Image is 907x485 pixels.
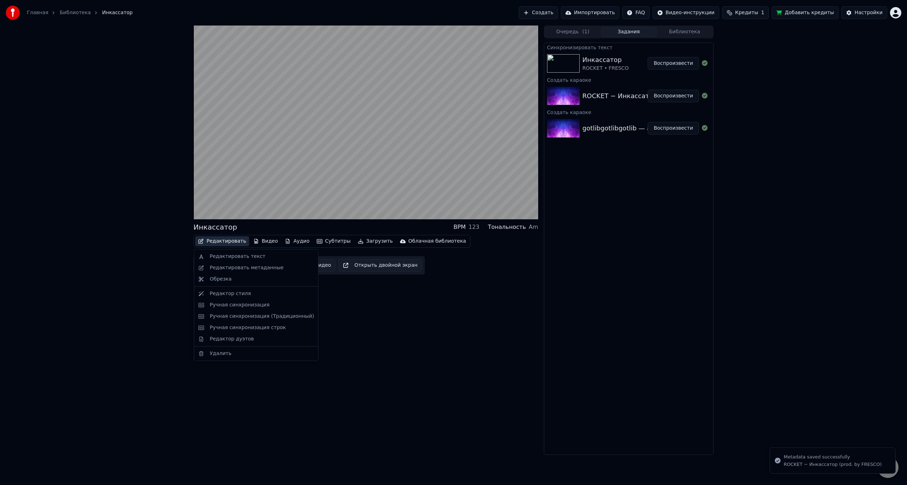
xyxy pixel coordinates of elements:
button: Создать [519,6,558,19]
nav: breadcrumb [27,9,133,16]
div: Создать караоке [544,75,713,84]
div: Инкассатор [193,222,237,232]
div: Создать караоке [544,108,713,116]
a: Главная [27,9,48,16]
a: Библиотека [60,9,91,16]
div: Metadata saved successfully [784,453,882,461]
div: Редактировать метаданные [210,264,283,271]
button: Очередь [545,27,601,37]
button: Импортировать [561,6,620,19]
div: ROCKET • FRESCO [582,65,629,72]
button: Редактировать [195,236,249,246]
span: ( 1 ) [582,28,589,35]
button: Открыть двойной экран [338,259,422,272]
button: Видео-инструкции [653,6,719,19]
div: Am [529,223,538,231]
div: Тональность [488,223,526,231]
button: Настройки [841,6,887,19]
div: Ручная синхронизация строк [210,324,286,331]
span: 1 [761,9,764,16]
div: ROCKET − Инкассатор (prod. by FRESCO) [582,91,718,101]
button: Добавить кредиты [772,6,839,19]
div: ROCKET − Инкассатор (prod. by FRESCO) [784,461,882,468]
div: Синхронизировать текст [544,43,713,51]
button: Воспроизвести [648,90,699,102]
button: Воспроизвести [648,122,699,135]
button: Воспроизвести [648,57,699,70]
div: 123 [468,223,479,231]
button: Субтитры [314,236,354,246]
button: FAQ [622,6,649,19]
button: Задания [601,27,657,37]
div: Удалить [210,350,231,357]
button: Кредиты1 [722,6,769,19]
div: Ручная синхронизация (Традиционный) [210,313,314,320]
div: Редактировать текст [210,253,265,260]
div: BPM [453,223,466,231]
button: Библиотека [657,27,712,37]
span: Кредиты [735,9,758,16]
div: Редактор дуэтов [210,335,254,343]
button: Загрузить [355,236,396,246]
span: Инкассатор [102,9,133,16]
button: Видео [250,236,281,246]
div: Обрезка [210,276,232,283]
img: youka [6,6,20,20]
div: Редактор стиля [210,290,251,297]
div: Ручная синхронизация [210,301,270,309]
div: gotlibgotlibgotlib — aromat [582,123,670,133]
div: Облачная библиотека [409,238,466,245]
div: Настройки [855,9,883,16]
div: Инкассатор [582,55,629,65]
button: Аудио [282,236,312,246]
